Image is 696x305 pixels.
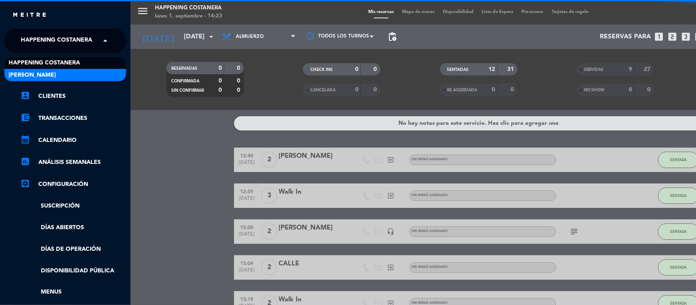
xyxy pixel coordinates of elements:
a: Días abiertos [20,223,126,232]
a: Menus [20,287,126,297]
span: pending_actions [387,32,397,42]
a: account_boxClientes [20,91,126,101]
a: Disponibilidad pública [20,266,126,276]
a: Configuración [20,179,126,189]
i: assessment [20,157,30,166]
a: Suscripción [20,201,126,211]
a: assessmentANÁLISIS SEMANALES [20,157,126,167]
a: Días de Operación [20,245,126,254]
a: account_balance_walletTransacciones [20,113,126,123]
i: settings_applications [20,179,30,188]
i: account_balance_wallet [20,113,30,122]
span: Happening Costanera [21,32,92,49]
img: MEITRE [12,12,47,18]
span: [PERSON_NAME] [9,71,56,80]
i: account_box [20,91,30,100]
span: Happening Costanera [9,58,80,68]
i: calendar_month [20,135,30,144]
a: calendar_monthCalendario [20,135,126,145]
